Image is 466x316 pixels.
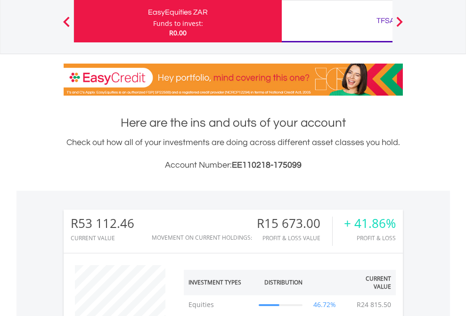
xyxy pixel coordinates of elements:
[390,21,409,31] button: Next
[64,114,403,131] h1: Here are the ins and outs of your account
[153,19,203,28] div: Funds to invest:
[343,270,396,295] th: Current Value
[71,217,134,230] div: R53 112.46
[64,159,403,172] h3: Account Number:
[57,21,76,31] button: Previous
[184,270,254,295] th: Investment Types
[344,217,396,230] div: + 41.86%
[71,235,134,241] div: CURRENT VALUE
[307,295,343,314] td: 46.72%
[184,295,254,314] td: Equities
[80,6,276,19] div: EasyEquities ZAR
[64,136,403,172] div: Check out how all of your investments are doing across different asset classes you hold.
[152,235,252,241] div: Movement on Current Holdings:
[352,295,396,314] td: R24 815.50
[64,64,403,96] img: EasyCredit Promotion Banner
[264,278,302,286] div: Distribution
[257,217,332,230] div: R15 673.00
[257,235,332,241] div: Profit & Loss Value
[232,161,302,170] span: EE110218-175099
[344,235,396,241] div: Profit & Loss
[169,28,187,37] span: R0.00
